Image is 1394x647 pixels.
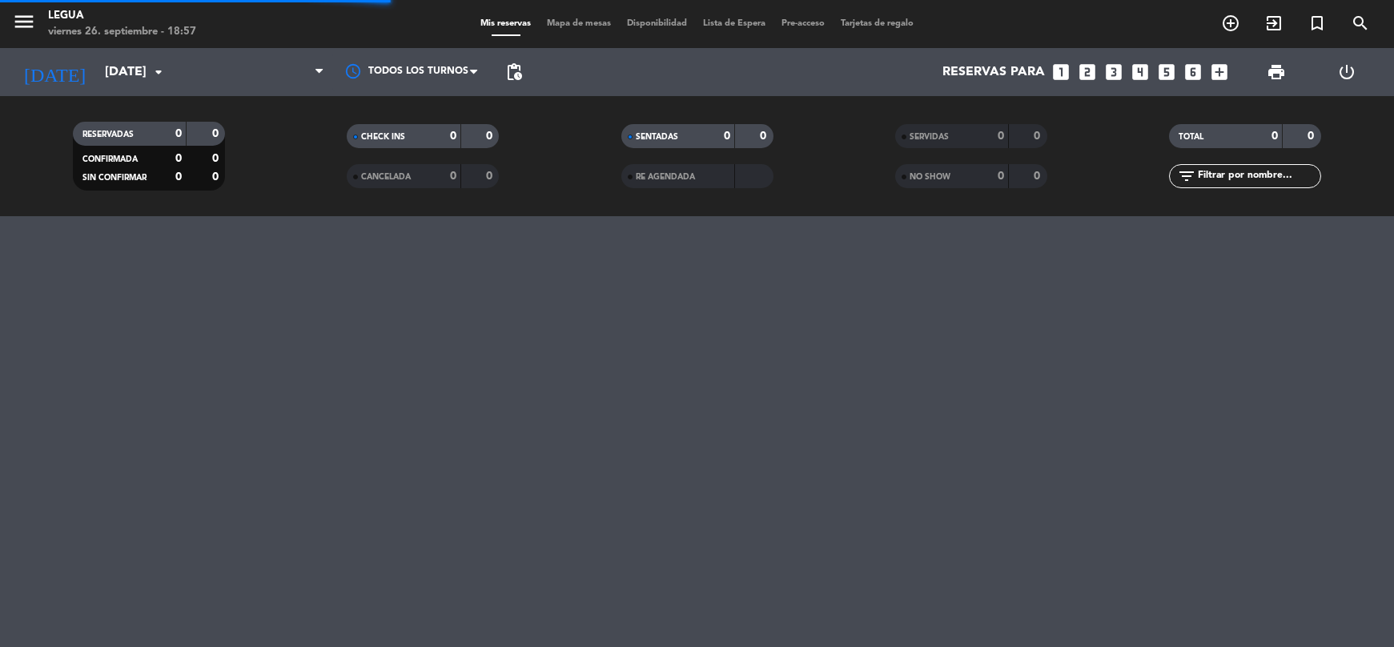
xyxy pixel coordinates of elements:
[1103,62,1124,82] i: looks_3
[1183,62,1203,82] i: looks_6
[1209,62,1230,82] i: add_box
[12,54,97,90] i: [DATE]
[1271,131,1278,142] strong: 0
[82,155,138,163] span: CONFIRMADA
[212,171,222,183] strong: 0
[1179,133,1203,141] span: TOTAL
[1156,62,1177,82] i: looks_5
[48,24,196,40] div: viernes 26. septiembre - 18:57
[1034,171,1043,182] strong: 0
[1312,48,1382,96] div: LOG OUT
[910,173,950,181] span: NO SHOW
[695,19,773,28] span: Lista de Espera
[942,65,1045,80] span: Reservas para
[504,62,524,82] span: pending_actions
[212,153,222,164] strong: 0
[1308,14,1327,33] i: turned_in_not
[1337,62,1356,82] i: power_settings_new
[82,174,147,182] span: SIN CONFIRMAR
[998,131,1004,142] strong: 0
[1267,62,1286,82] span: print
[636,133,678,141] span: SENTADAS
[361,133,405,141] span: CHECK INS
[1308,131,1317,142] strong: 0
[910,133,949,141] span: SERVIDAS
[361,173,411,181] span: CANCELADA
[486,171,496,182] strong: 0
[1051,62,1071,82] i: looks_one
[486,131,496,142] strong: 0
[619,19,695,28] span: Disponibilidad
[539,19,619,28] span: Mapa de mesas
[1130,62,1151,82] i: looks_4
[760,131,769,142] strong: 0
[1034,131,1043,142] strong: 0
[12,10,36,39] button: menu
[1264,14,1284,33] i: exit_to_app
[998,171,1004,182] strong: 0
[1077,62,1098,82] i: looks_two
[1351,14,1370,33] i: search
[149,62,168,82] i: arrow_drop_down
[833,19,922,28] span: Tarjetas de regalo
[48,8,196,24] div: Legua
[175,153,182,164] strong: 0
[1196,167,1320,185] input: Filtrar por nombre...
[1221,14,1240,33] i: add_circle_outline
[724,131,730,142] strong: 0
[773,19,833,28] span: Pre-acceso
[212,128,222,139] strong: 0
[82,131,134,139] span: RESERVADAS
[175,171,182,183] strong: 0
[636,173,695,181] span: RE AGENDADA
[175,128,182,139] strong: 0
[450,131,456,142] strong: 0
[12,10,36,34] i: menu
[450,171,456,182] strong: 0
[1177,167,1196,186] i: filter_list
[472,19,539,28] span: Mis reservas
